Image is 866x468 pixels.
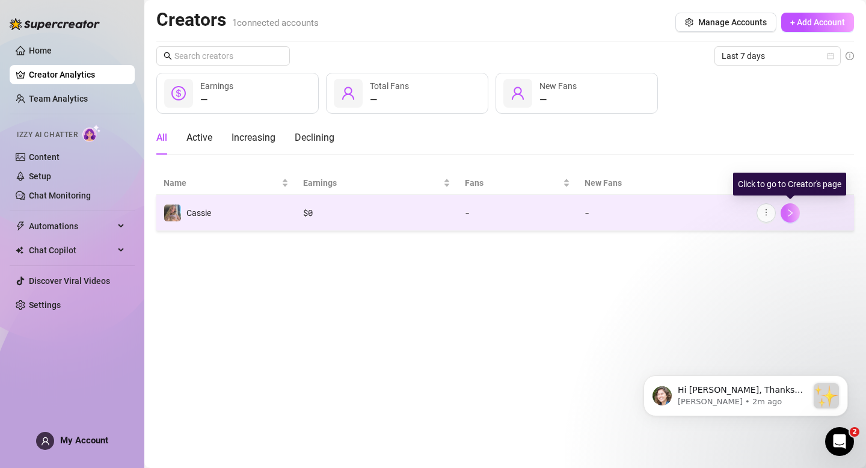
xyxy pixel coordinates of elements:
span: 1 connected accounts [232,17,319,28]
img: Chat Copilot [16,246,23,254]
div: — [370,93,409,107]
span: 2 [850,427,859,437]
span: Earnings [200,81,233,91]
th: Earnings [296,171,458,195]
span: New Fans [585,176,732,189]
span: Izzy AI Chatter [17,129,78,141]
a: Team Analytics [29,94,88,103]
button: Manage Accounts [675,13,776,32]
span: Cassie [186,208,211,218]
div: - [465,206,570,220]
div: Increasing [232,131,275,145]
iframe: Intercom live chat [825,427,854,456]
a: Settings [29,300,61,310]
span: Total Fans [370,81,409,91]
span: + Add Account [790,17,845,27]
span: user [511,86,525,100]
span: Earnings [303,176,441,189]
div: All [156,131,167,145]
span: search [164,52,172,60]
div: Declining [295,131,334,145]
span: Manage Accounts [698,17,767,27]
span: thunderbolt [16,221,25,231]
span: user [341,86,355,100]
span: setting [685,18,693,26]
span: more [762,208,770,217]
th: Name [156,171,296,195]
input: Search creators [174,49,273,63]
iframe: Intercom notifications message [625,351,866,436]
div: — [200,93,233,107]
div: Active [186,131,212,145]
div: $ 0 [303,206,450,220]
span: calendar [827,52,834,60]
div: - [585,206,742,220]
a: Home [29,46,52,55]
th: Fans [458,171,577,195]
a: Content [29,152,60,162]
a: Setup [29,171,51,181]
span: Fans [465,176,560,189]
h2: Creators [156,8,319,31]
img: Cassie [164,205,181,221]
img: logo-BBDzfeDw.svg [10,18,100,30]
span: New Fans [539,81,577,91]
div: Click to go to Creator's page [733,173,846,196]
a: Chat Monitoring [29,191,91,200]
button: right [781,203,800,223]
span: user [41,437,50,446]
span: info-circle [846,52,854,60]
span: right [786,209,794,217]
img: AI Chatter [82,125,101,142]
a: Discover Viral Videos [29,276,110,286]
button: + Add Account [781,13,854,32]
th: New Fans [577,171,749,195]
span: Automations [29,217,114,236]
span: Chat Copilot [29,241,114,260]
span: My Account [60,435,108,446]
span: Last 7 days [722,47,834,65]
span: dollar-circle [171,86,186,100]
a: Creator Analytics [29,65,125,84]
span: Name [164,176,279,189]
div: — [539,93,577,107]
